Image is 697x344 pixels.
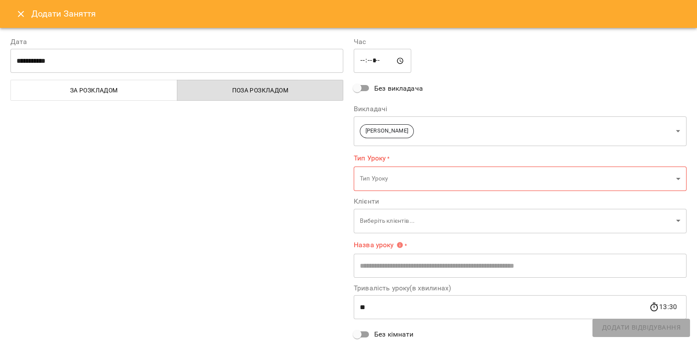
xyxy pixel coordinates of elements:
[354,167,687,191] div: Тип Уроку
[354,106,687,112] label: Викладачі
[354,242,403,249] span: Назва уроку
[10,80,177,101] button: За розкладом
[354,153,687,163] label: Тип Уроку
[396,242,403,249] svg: Вкажіть назву уроку або виберіть клієнтів
[10,38,343,45] label: Дата
[354,198,687,205] label: Клієнти
[31,7,687,20] h6: Додати Заняття
[354,116,687,146] div: [PERSON_NAME]
[177,80,344,101] button: Поза розкладом
[354,208,687,233] div: Виберіть клієнтів...
[374,83,423,94] span: Без викладача
[183,85,338,95] span: Поза розкладом
[16,85,172,95] span: За розкладом
[360,127,413,135] span: [PERSON_NAME]
[354,38,687,45] label: Час
[360,174,673,183] p: Тип Уроку
[354,285,687,292] label: Тривалість уроку(в хвилинах)
[374,329,414,340] span: Без кімнати
[360,217,673,225] p: Виберіть клієнтів...
[10,3,31,24] button: Close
